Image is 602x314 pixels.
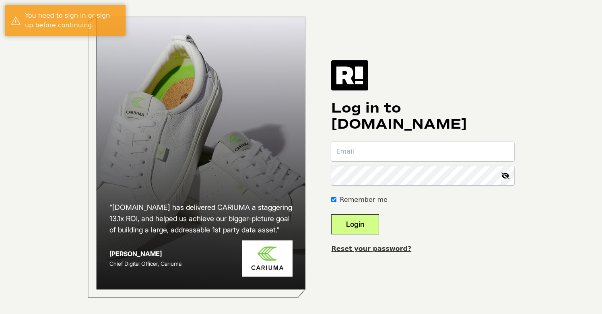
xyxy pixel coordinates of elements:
input: Email [331,142,514,161]
a: Reset your password? [331,245,411,252]
label: Remember me [340,195,387,205]
h1: Log in to [DOMAIN_NAME] [331,100,514,132]
button: Login [331,214,379,234]
strong: [PERSON_NAME] [109,250,162,258]
img: Retention.com [331,60,368,90]
span: Chief Digital Officer, Cariuma [109,260,181,267]
div: You need to sign in or sign up before continuing. [25,11,120,30]
img: Cariuma [242,240,293,277]
h2: “[DOMAIN_NAME] has delivered CARIUMA a staggering 13.1x ROI, and helped us achieve our bigger-pic... [109,202,293,236]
